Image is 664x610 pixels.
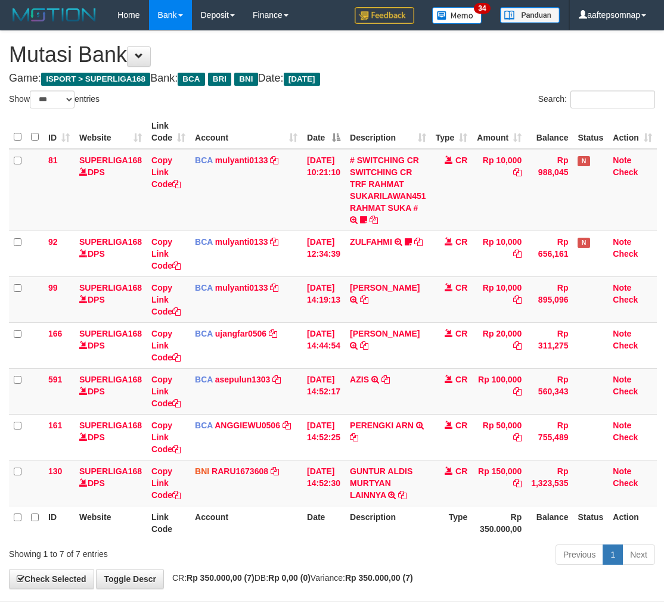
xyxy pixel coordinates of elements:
[212,466,268,476] a: RARU1673608
[613,167,638,177] a: Check
[350,466,412,500] a: GUNTUR ALDIS MURTYAN LAINNYA
[48,237,58,247] span: 92
[608,506,657,540] th: Action
[75,368,147,414] td: DPS
[195,155,213,165] span: BCA
[538,91,655,108] label: Search:
[215,237,268,247] a: mulyanti0133
[48,375,62,384] span: 591
[48,155,58,165] span: 81
[302,414,345,460] td: [DATE] 14:52:25
[283,421,291,430] a: Copy ANGGIEWU0506 to clipboard
[215,155,268,165] a: mulyanti0133
[151,466,181,500] a: Copy Link Code
[513,167,522,177] a: Copy Rp 10,000 to clipboard
[578,156,589,166] span: Has Note
[360,295,368,304] a: Copy MUHAMMAD REZA to clipboard
[455,283,467,292] span: CR
[75,322,147,368] td: DPS
[151,283,181,316] a: Copy Link Code
[79,155,142,165] a: SUPERLIGA168
[613,478,638,488] a: Check
[79,375,142,384] a: SUPERLIGA168
[350,237,392,247] a: ZULFAHMI
[345,506,431,540] th: Description
[350,432,358,442] a: Copy PERENGKI ARN to clipboard
[75,506,147,540] th: Website
[151,237,181,270] a: Copy Link Code
[215,375,271,384] a: asepulun1303
[381,375,390,384] a: Copy AZIS to clipboard
[455,155,467,165] span: CR
[345,115,431,149] th: Description: activate to sort column ascending
[472,460,526,506] td: Rp 150,000
[578,238,589,248] span: Has Note
[215,329,266,338] a: ujangfar0506
[526,368,573,414] td: Rp 560,343
[195,237,213,247] span: BCA
[613,466,631,476] a: Note
[526,231,573,276] td: Rp 656,161
[526,414,573,460] td: Rp 755,489
[75,231,147,276] td: DPS
[350,155,426,213] a: # SWITCHING CR SWITCHING CR TRF RAHMAT SUKARILAWAN451 RAHMAT SUKA #
[455,237,467,247] span: CR
[302,506,345,540] th: Date
[79,283,142,292] a: SUPERLIGA168
[526,506,573,540] th: Balance
[195,283,213,292] span: BCA
[455,375,467,384] span: CR
[613,295,638,304] a: Check
[355,7,414,24] img: Feedback.jpg
[195,375,213,384] span: BCA
[75,115,147,149] th: Website: activate to sort column ascending
[513,295,522,304] a: Copy Rp 10,000 to clipboard
[513,478,522,488] a: Copy Rp 150,000 to clipboard
[147,506,190,540] th: Link Code
[573,115,608,149] th: Status
[151,375,181,408] a: Copy Link Code
[613,432,638,442] a: Check
[9,569,94,589] a: Check Selected
[272,375,281,384] a: Copy asepulun1303 to clipboard
[613,387,638,396] a: Check
[603,544,623,565] a: 1
[513,341,522,350] a: Copy Rp 20,000 to clipboard
[44,115,75,149] th: ID: activate to sort column ascending
[79,329,142,338] a: SUPERLIGA168
[455,421,467,430] span: CR
[41,73,150,86] span: ISPORT > SUPERLIGA168
[472,506,526,540] th: Rp 350.000,00
[570,91,655,108] input: Search:
[178,73,204,86] span: BCA
[271,466,279,476] a: Copy RARU1673608 to clipboard
[270,237,278,247] a: Copy mulyanti0133 to clipboard
[350,329,420,338] a: [PERSON_NAME]
[208,73,231,86] span: BRI
[613,155,631,165] a: Note
[350,375,369,384] a: AZIS
[151,329,181,362] a: Copy Link Code
[302,231,345,276] td: [DATE] 12:34:39
[151,421,181,454] a: Copy Link Code
[472,149,526,231] td: Rp 10,000
[195,421,213,430] span: BCA
[9,6,100,24] img: MOTION_logo.png
[48,283,58,292] span: 99
[500,7,560,23] img: panduan.png
[513,387,522,396] a: Copy Rp 100,000 to clipboard
[195,466,209,476] span: BNI
[613,341,638,350] a: Check
[151,155,181,189] a: Copy Link Code
[9,543,268,560] div: Showing 1 to 7 of 7 entries
[9,91,100,108] label: Show entries
[472,276,526,322] td: Rp 10,000
[556,544,603,565] a: Previous
[431,506,473,540] th: Type
[215,421,280,430] a: ANGGIEWU0506
[9,43,655,67] h1: Mutasi Bank
[30,91,75,108] select: Showentries
[270,155,278,165] a: Copy mulyanti0133 to clipboard
[302,460,345,506] td: [DATE] 14:52:30
[48,421,62,430] span: 161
